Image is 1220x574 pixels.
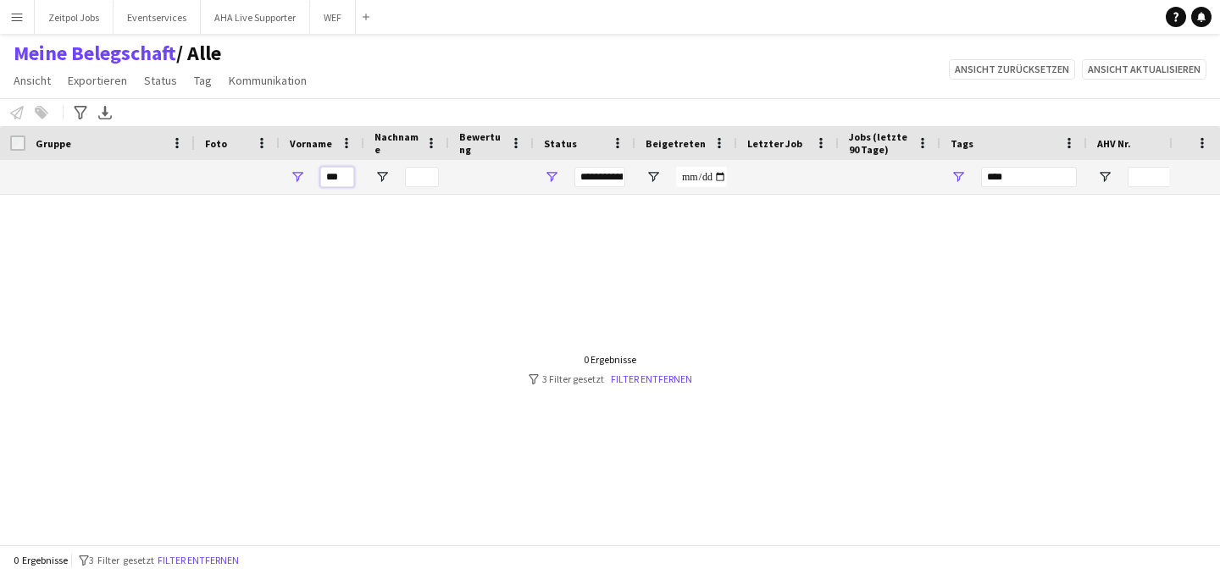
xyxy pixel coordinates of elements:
[951,137,973,150] span: Tags
[61,69,134,91] a: Exportieren
[35,1,114,34] button: Zeitpol Jobs
[137,69,184,91] a: Status
[154,551,242,570] button: Filter entfernen
[529,373,692,385] div: 3 Filter gesetzt
[89,554,154,566] span: 3 Filter gesetzt
[320,167,354,187] input: Vorname Filtereingang
[114,1,201,34] button: Eventservices
[14,41,176,66] a: Meine Belegschaft
[646,169,661,185] button: Filtermenü öffnen
[95,102,115,123] app-action-btn: XLSX exportieren
[747,137,802,150] span: Letzter Job
[7,69,58,91] a: Ansicht
[949,59,1075,80] button: Ansicht zurücksetzen
[290,169,305,185] button: Filtermenü öffnen
[205,137,227,150] span: Foto
[187,69,219,91] a: Tag
[611,373,692,385] a: Filter entfernen
[849,130,910,156] span: Jobs (letzte 90 Tage)
[1097,169,1112,185] button: Filtermenü öffnen
[68,73,127,88] span: Exportieren
[14,73,51,88] span: Ansicht
[544,137,577,150] span: Status
[676,167,727,187] input: Beigetreten Filtereingang
[1082,59,1206,80] button: Ansicht aktualisieren
[194,73,212,88] span: Tag
[1097,137,1131,150] span: AHV Nr.
[646,137,706,150] span: Beigetreten
[290,137,332,150] span: Vorname
[529,353,692,366] div: 0 Ergebnisse
[405,167,439,187] input: Nachname Filtereingang
[222,69,313,91] a: Kommunikation
[374,169,390,185] button: Filtermenü öffnen
[310,1,356,34] button: WEF
[201,1,310,34] button: AHA Live Supporter
[951,169,966,185] button: Filtermenü öffnen
[229,73,307,88] span: Kommunikation
[459,130,503,156] span: Bewertung
[544,169,559,185] button: Filtermenü öffnen
[36,137,71,150] span: Gruppe
[176,41,221,66] span: Alle
[144,73,177,88] span: Status
[70,102,91,123] app-action-btn: Erweiterte Filter
[374,130,419,156] span: Nachname
[10,135,25,151] input: Column with Header Selection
